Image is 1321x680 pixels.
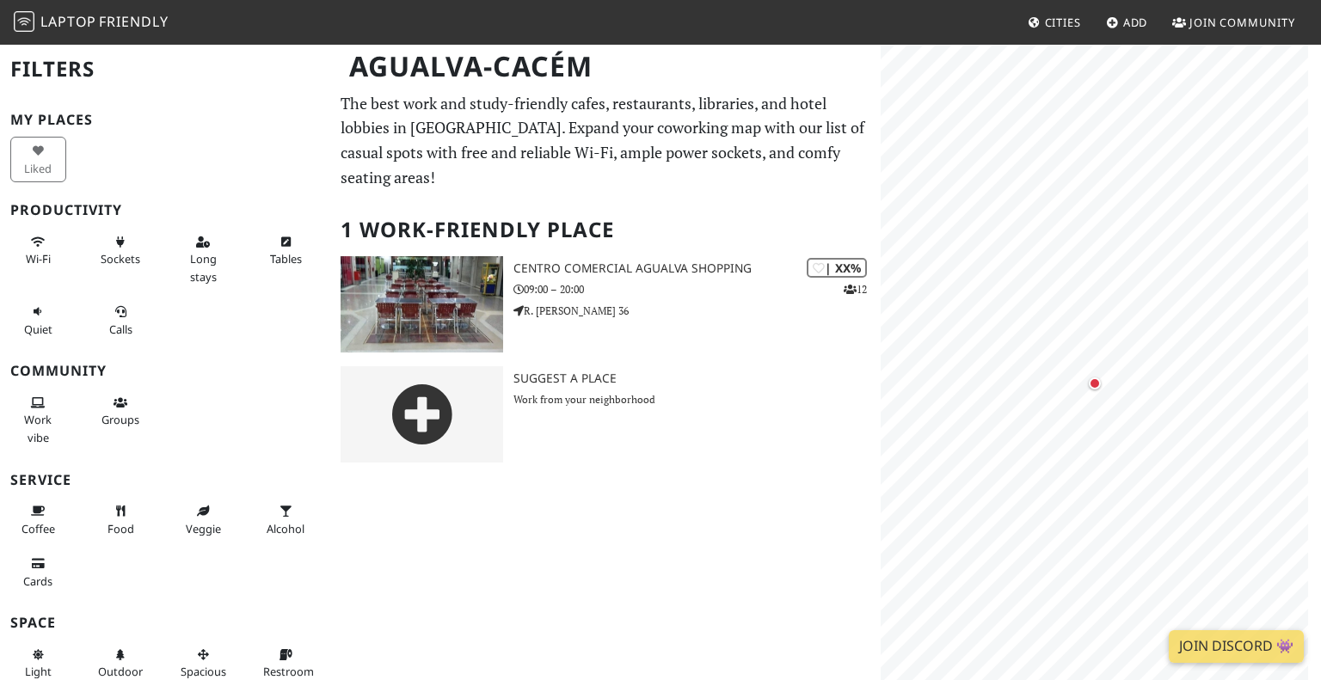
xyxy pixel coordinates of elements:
button: Wi-Fi [10,228,66,273]
span: Restroom [263,664,314,679]
span: Join Community [1189,15,1295,30]
button: Coffee [10,497,66,542]
button: Calls [93,297,149,343]
a: Join Community [1165,7,1302,38]
h3: Community [10,363,320,379]
span: Group tables [101,412,139,427]
span: Work-friendly tables [270,251,302,266]
h3: Suggest a Place [513,371,881,386]
span: Food [108,521,134,536]
a: Add [1099,7,1155,38]
span: Power sockets [101,251,140,266]
h2: 1 Work-Friendly Place [341,204,870,256]
a: Join Discord 👾 [1169,630,1304,663]
span: Video/audio calls [109,322,132,337]
h1: Agualva-Cacém [335,43,877,90]
span: Spacious [181,664,226,679]
span: Long stays [190,251,217,284]
button: Sockets [93,228,149,273]
h3: Service [10,472,320,488]
span: Friendly [99,12,168,31]
h3: My Places [10,112,320,128]
button: Cards [10,549,66,595]
div: | XX% [807,258,867,278]
span: Natural light [25,664,52,679]
span: Coffee [22,521,55,536]
span: Cities [1045,15,1081,30]
button: Food [93,497,149,542]
button: Alcohol [258,497,314,542]
p: Work from your neighborhood [513,391,881,407]
span: Add [1123,15,1148,30]
p: 12 [844,281,867,297]
img: Centro Comercial AGUALVA SHOPPING [341,256,503,352]
a: Suggest a Place Work from your neighborhood [330,366,881,463]
p: R. [PERSON_NAME] 36 [513,303,881,319]
div: Map marker [1084,373,1105,394]
h2: Filters [10,43,320,95]
img: LaptopFriendly [14,11,34,32]
p: 09:00 – 20:00 [513,281,881,297]
span: Outdoor area [98,664,143,679]
button: Long stays [175,228,231,291]
button: Work vibe [10,389,66,451]
button: Veggie [175,497,231,542]
span: Alcohol [267,521,304,536]
a: Centro Comercial AGUALVA SHOPPING | XX% 12 Centro Comercial AGUALVA SHOPPING 09:00 – 20:00 R. [PE... [330,256,881,352]
h3: Space [10,615,320,631]
a: Cities [1021,7,1088,38]
span: Laptop [40,12,96,31]
button: Groups [93,389,149,434]
span: Quiet [24,322,52,337]
button: Tables [258,228,314,273]
p: The best work and study-friendly cafes, restaurants, libraries, and hotel lobbies in [GEOGRAPHIC_... [341,91,870,190]
button: Quiet [10,297,66,343]
h3: Centro Comercial AGUALVA SHOPPING [513,261,881,276]
h3: Productivity [10,202,320,218]
span: Stable Wi-Fi [26,251,51,266]
span: Credit cards [23,573,52,589]
img: gray-place-d2bdb4477600e061c01bd816cc0f2ef0cfcb1ca9e3ad78868dd16fb2af073a21.png [341,366,503,463]
span: Veggie [186,521,221,536]
a: LaptopFriendly LaptopFriendly [14,8,169,38]
span: People working [24,412,52,444]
